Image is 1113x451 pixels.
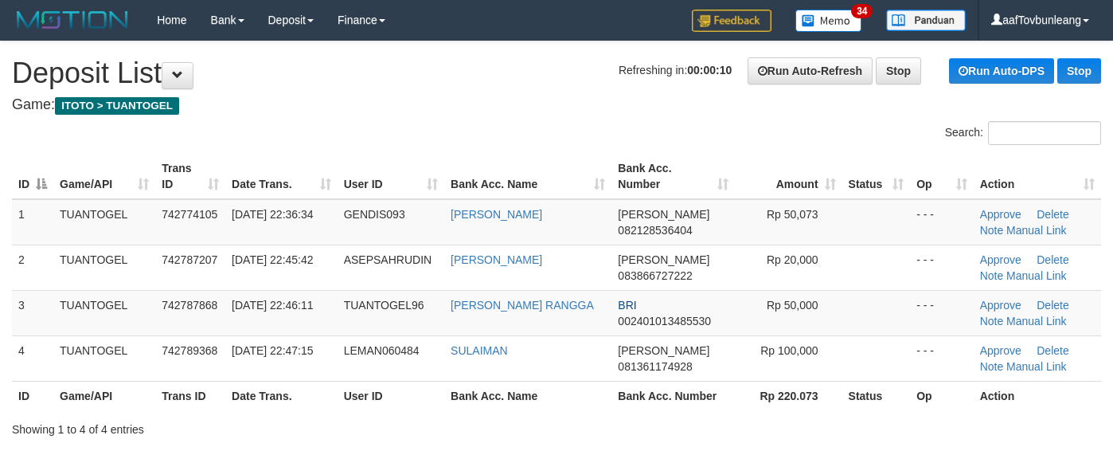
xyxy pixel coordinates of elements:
span: Copy 083866727222 to clipboard [618,269,692,282]
a: [PERSON_NAME] [451,208,542,221]
td: TUANTOGEL [53,199,155,245]
span: Refreshing in: [619,64,732,76]
span: 742787207 [162,253,217,266]
th: Bank Acc. Number: activate to sort column ascending [611,154,734,199]
span: [PERSON_NAME] [618,208,709,221]
a: Note [980,360,1004,373]
span: Rp 50,073 [767,208,818,221]
td: 3 [12,290,53,335]
span: Rp 100,000 [760,344,818,357]
img: MOTION_logo.png [12,8,133,32]
td: 1 [12,199,53,245]
a: [PERSON_NAME] RANGGA [451,299,594,312]
th: ID [12,381,53,410]
th: Game/API: activate to sort column ascending [53,154,155,199]
a: Delete [1037,299,1068,312]
a: Manual Link [1006,269,1067,282]
span: Copy 082128536404 to clipboard [618,224,692,237]
span: ASEPSAHRUDIN [344,253,432,266]
span: [DATE] 22:36:34 [232,208,313,221]
th: Action: activate to sort column ascending [974,154,1101,199]
th: User ID: activate to sort column ascending [338,154,444,199]
td: - - - [910,199,973,245]
img: panduan.png [886,10,966,31]
td: TUANTOGEL [53,290,155,335]
a: Manual Link [1006,315,1067,327]
a: Approve [980,344,1021,357]
span: 742787868 [162,299,217,312]
a: Stop [876,57,921,84]
a: Note [980,269,1004,282]
a: Note [980,315,1004,327]
th: ID: activate to sort column descending [12,154,53,199]
span: [DATE] 22:47:15 [232,344,313,357]
a: Run Auto-DPS [949,58,1054,84]
a: Note [980,224,1004,237]
th: Action [974,381,1101,410]
span: 34 [851,4,873,18]
a: Approve [980,208,1021,221]
span: TUANTOGEL96 [344,299,424,312]
td: TUANTOGEL [53,245,155,290]
input: Search: [988,121,1101,145]
label: Search: [945,121,1101,145]
span: 742774105 [162,208,217,221]
th: Game/API [53,381,155,410]
a: Approve [980,253,1021,266]
td: - - - [910,290,973,335]
span: [DATE] 22:46:11 [232,299,313,312]
td: - - - [910,245,973,290]
img: Button%20Memo.svg [795,10,862,32]
a: [PERSON_NAME] [451,253,542,266]
th: Bank Acc. Number [611,381,734,410]
h4: Game: [12,97,1101,113]
div: Showing 1 to 4 of 4 entries [12,415,452,437]
span: [DATE] 22:45:42 [232,253,313,266]
th: Trans ID: activate to sort column ascending [155,154,225,199]
td: 2 [12,245,53,290]
td: 4 [12,335,53,381]
th: Op: activate to sort column ascending [910,154,973,199]
th: Date Trans. [225,381,338,410]
span: BRI [618,299,636,312]
a: Delete [1037,208,1068,221]
a: Manual Link [1006,224,1067,237]
span: [PERSON_NAME] [618,253,709,266]
span: ITOTO > TUANTOGEL [55,97,179,115]
th: Status: activate to sort column ascending [842,154,911,199]
th: Date Trans.: activate to sort column ascending [225,154,338,199]
span: Copy 002401013485530 to clipboard [618,315,711,327]
span: GENDIS093 [344,208,405,221]
a: Approve [980,299,1021,312]
th: Amount: activate to sort column ascending [735,154,842,199]
img: Feedback.jpg [692,10,771,32]
span: Rp 20,000 [767,253,818,266]
a: SULAIMAN [451,344,508,357]
th: Bank Acc. Name [444,381,611,410]
span: LEMAN060484 [344,344,420,357]
a: Delete [1037,344,1068,357]
span: Copy 081361174928 to clipboard [618,360,692,373]
strong: 00:00:10 [687,64,732,76]
th: User ID [338,381,444,410]
td: TUANTOGEL [53,335,155,381]
span: Rp 50,000 [767,299,818,312]
a: Manual Link [1006,360,1067,373]
span: [PERSON_NAME] [618,344,709,357]
a: Stop [1057,58,1101,84]
a: Delete [1037,253,1068,266]
a: Run Auto-Refresh [748,57,873,84]
th: Bank Acc. Name: activate to sort column ascending [444,154,611,199]
th: Op [910,381,973,410]
th: Rp 220.073 [735,381,842,410]
th: Trans ID [155,381,225,410]
td: - - - [910,335,973,381]
span: 742789368 [162,344,217,357]
th: Status [842,381,911,410]
h1: Deposit List [12,57,1101,89]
